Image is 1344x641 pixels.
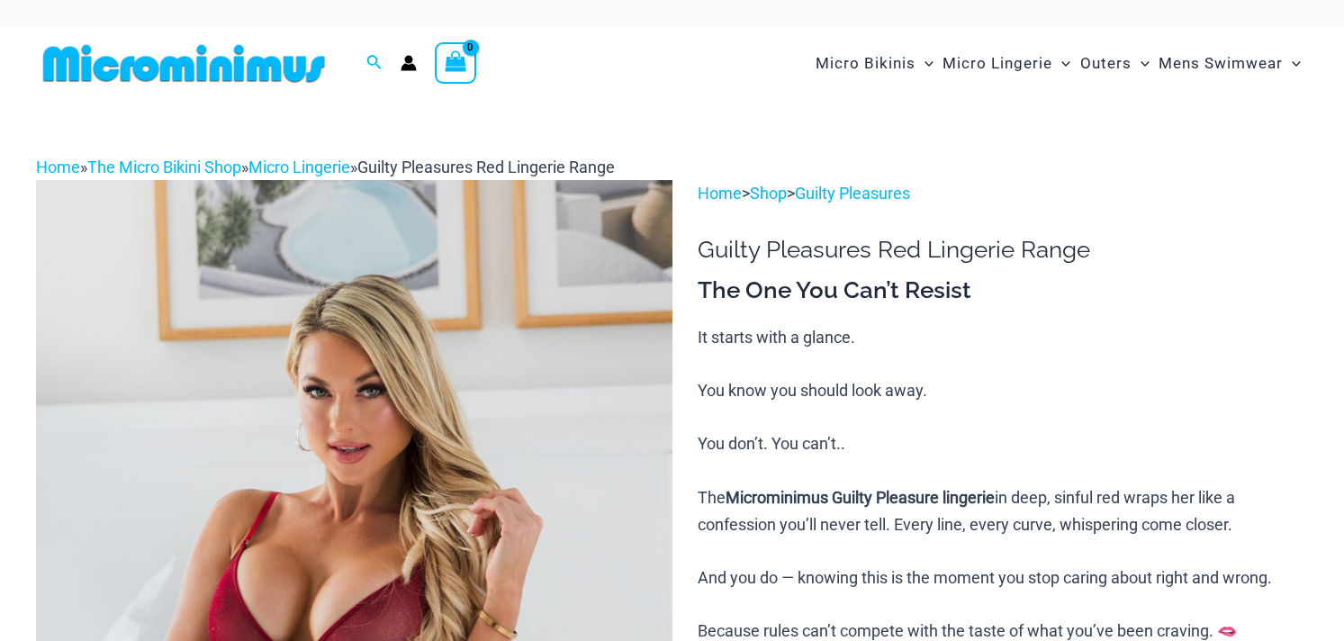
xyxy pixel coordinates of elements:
a: Guilty Pleasures [795,184,910,203]
span: Outers [1080,41,1132,86]
a: OutersMenu ToggleMenu Toggle [1076,36,1154,91]
a: View Shopping Cart, empty [435,42,476,84]
a: Micro BikinisMenu ToggleMenu Toggle [811,36,938,91]
a: Mens SwimwearMenu ToggleMenu Toggle [1154,36,1305,91]
span: Menu Toggle [916,41,934,86]
a: Micro LingerieMenu ToggleMenu Toggle [938,36,1075,91]
a: Micro Lingerie [248,158,350,176]
span: Micro Bikinis [816,41,916,86]
a: Account icon link [401,55,417,71]
a: Search icon link [366,52,383,75]
p: > > [698,180,1308,207]
h3: The One You Can’t Resist [698,275,1308,306]
span: » » » [36,158,615,176]
a: Home [698,184,742,203]
span: Micro Lingerie [943,41,1052,86]
span: Menu Toggle [1283,41,1301,86]
span: Mens Swimwear [1159,41,1283,86]
span: Menu Toggle [1052,41,1070,86]
span: Guilty Pleasures Red Lingerie Range [357,158,615,176]
h1: Guilty Pleasures Red Lingerie Range [698,236,1308,264]
b: Microminimus Guilty Pleasure lingerie [726,488,995,507]
span: Menu Toggle [1132,41,1150,86]
img: MM SHOP LOGO FLAT [36,43,332,84]
a: The Micro Bikini Shop [87,158,241,176]
a: Home [36,158,80,176]
nav: Site Navigation [808,33,1308,94]
a: Shop [750,184,787,203]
